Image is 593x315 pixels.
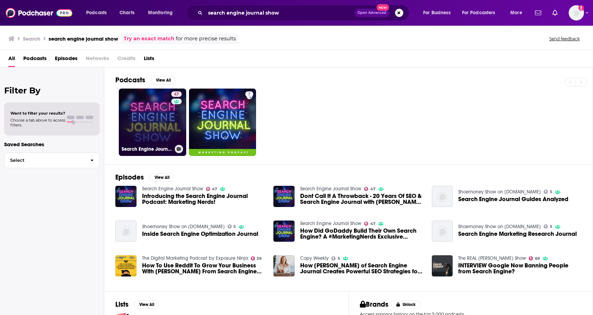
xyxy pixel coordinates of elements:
a: Dont Call It A Throwback - 20 Years Of SEO & Search Engine Journal with Loren Baker & Amanda Zant... [300,193,423,205]
span: 5 [550,225,552,228]
img: How To Use Reddit To Grow Your Business With Brent Csutoras From Search Engine Journal [115,255,137,276]
a: Shoemoney Show on WebmasterRadio.fm [458,224,541,230]
h3: Search [23,35,40,42]
span: Choose a tab above to access filters. [10,118,65,127]
button: View All [149,173,174,182]
a: The Digital Marketing Podcast by Exposure Ninja [142,255,248,261]
button: View All [134,300,159,309]
a: How Anna Crowe of Search Engine Journal Creates Powerful SEO Strategies for Clients [300,263,423,274]
a: Shoemoney Show on WebmasterRadio.fm [142,224,225,230]
span: 47 [174,91,179,98]
span: for more precise results [176,35,236,43]
img: How Did GoDaddy Build Their Own Search Engine? A #MarketingNerds Exclusive Interview [273,221,295,242]
a: Introducing the Search Engine Journal Podcast: Marketing Nerds! [142,193,265,205]
a: 69 [529,256,540,260]
h2: Episodes [115,173,144,182]
a: Show notifications dropdown [532,7,544,19]
span: Select [5,158,85,163]
span: Episodes [55,53,77,67]
a: How To Use Reddit To Grow Your Business With Brent Csutoras From Search Engine Journal [142,263,265,274]
a: Search Engine Journal Show [142,186,203,192]
a: 5 [544,190,552,194]
h3: Search Engine Journal Show [122,146,172,152]
span: Inside Search Engine Optimization Journal [142,231,258,237]
h3: search engine journal show [49,35,118,42]
a: 7 [189,89,256,156]
button: open menu [418,7,459,18]
span: Credits [117,53,135,67]
a: The REAL David Knight Show [458,255,526,261]
span: 5 [233,225,236,228]
a: 47 [364,187,376,191]
h2: Podcasts [115,76,145,84]
a: Search Engine Journal Show [300,186,361,192]
a: 47 [206,187,217,191]
span: 69 [535,257,540,260]
span: 47 [370,222,376,225]
button: Show profile menu [569,5,584,20]
span: For Business [423,8,451,18]
span: How To Use Reddit To Grow Your Business With [PERSON_NAME] From Search Engine Journal [142,263,265,274]
a: 5 [544,224,552,229]
a: Lists [144,53,154,67]
button: Send feedback [547,36,582,42]
span: 5 [338,257,340,260]
a: 47 [171,91,182,97]
span: For Podcasters [462,8,495,18]
img: Dont Call It A Throwback - 20 Years Of SEO & Search Engine Journal with Loren Baker & Amanda Zant... [273,186,295,207]
a: Show notifications dropdown [550,7,560,19]
svg: Add a profile image [578,5,584,11]
a: 59 [251,256,262,260]
h2: Lists [115,300,129,309]
button: open menu [81,7,116,18]
a: Copy Weekly [300,255,329,261]
img: How Anna Crowe of Search Engine Journal Creates Powerful SEO Strategies for Clients [273,255,295,276]
span: How [PERSON_NAME] of Search Engine Journal Creates Powerful SEO Strategies for Clients [300,263,423,274]
a: Search Engine Journal Show [300,221,361,226]
a: 5 [228,224,236,229]
a: 47 [364,222,376,226]
a: Try an exact match [124,35,174,43]
span: 47 [370,188,376,191]
a: Charts [115,7,139,18]
span: 47 [212,188,217,191]
span: Podcasts [86,8,107,18]
a: Podchaser - Follow, Share and Rate Podcasts [6,6,72,19]
img: Inside Search Engine Optimization Journal [115,221,137,242]
span: Logged in as patiencebaldacci [569,5,584,20]
a: Podcasts [23,53,47,67]
span: More [510,8,522,18]
button: Select [4,152,100,168]
button: Open AdvancedNew [354,9,389,17]
span: 5 [550,190,552,193]
div: Search podcasts, credits, & more... [193,5,416,21]
a: Search Engine Journal Guides Analyzed [458,196,568,202]
img: Introducing the Search Engine Journal Podcast: Marketing Nerds! [115,186,137,207]
p: Saved Searches [4,141,100,148]
input: Search podcasts, credits, & more... [205,7,354,18]
a: INTERVIEW Google Now Banning People from Search Engine? [432,255,453,276]
span: 7 [248,91,250,98]
a: 5 [331,256,340,260]
a: All [8,53,15,67]
img: Search Engine Marketing Research Journal [432,221,453,242]
button: open menu [143,7,182,18]
span: Search Engine Marketing Research Journal [458,231,577,237]
a: How Did GoDaddy Build Their Own Search Engine? A #MarketingNerds Exclusive Interview [300,228,423,240]
span: Want to filter your results? [10,111,65,116]
button: open menu [505,7,531,18]
img: Search Engine Journal Guides Analyzed [432,186,453,207]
